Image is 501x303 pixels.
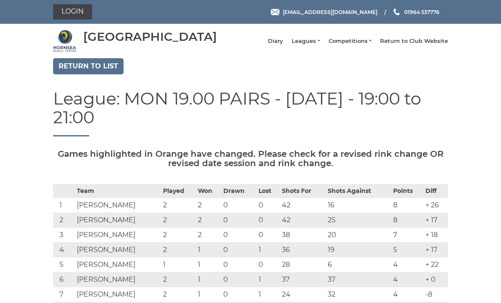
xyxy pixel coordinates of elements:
td: 2 [161,213,196,228]
td: 38 [280,228,326,243]
td: + 18 [423,228,448,243]
td: 1 [256,272,280,287]
td: [PERSON_NAME] [75,198,161,213]
td: 2 [161,198,196,213]
td: 19 [326,243,391,258]
td: 1 [161,258,196,272]
td: 42 [280,198,326,213]
td: 1 [256,243,280,258]
td: 2 [196,213,221,228]
div: [GEOGRAPHIC_DATA] [83,30,217,43]
th: Drawn [221,184,256,198]
td: 37 [326,272,391,287]
td: 0 [256,258,280,272]
a: Leagues [292,37,320,45]
td: [PERSON_NAME] [75,243,161,258]
td: 20 [326,228,391,243]
span: [EMAIL_ADDRESS][DOMAIN_NAME] [283,8,377,15]
td: 0 [256,213,280,228]
td: 1 [256,287,280,302]
td: 4 [53,243,75,258]
h5: Games highlighted in Orange have changed. Please check for a revised rink change OR revised date ... [53,149,448,168]
td: 16 [326,198,391,213]
td: 5 [53,258,75,272]
span: 01964 537776 [404,8,439,15]
td: 32 [326,287,391,302]
th: Points [391,184,424,198]
td: 37 [280,272,326,287]
a: Return to Club Website [380,37,448,45]
td: 0 [221,287,256,302]
th: Played [161,184,196,198]
a: Return to list [53,58,124,74]
td: 8 [391,198,424,213]
td: + 0 [423,272,448,287]
td: 1 [53,198,75,213]
td: [PERSON_NAME] [75,287,161,302]
td: 2 [161,228,196,243]
td: 2 [53,213,75,228]
td: [PERSON_NAME] [75,272,161,287]
td: + 17 [423,213,448,228]
td: 1 [196,243,221,258]
td: 5 [391,243,424,258]
th: Team [75,184,161,198]
img: Email [271,9,279,15]
td: 0 [256,198,280,213]
td: 42 [280,213,326,228]
td: 1 [196,287,221,302]
td: 0 [221,213,256,228]
td: 4 [391,287,424,302]
th: Won [196,184,221,198]
td: 2 [196,228,221,243]
td: 0 [221,228,256,243]
td: + 22 [423,258,448,272]
td: 7 [53,287,75,302]
h1: League: MON 19.00 PAIRS - [DATE] - 19:00 to 21:00 [53,89,448,136]
td: 7 [391,228,424,243]
td: -8 [423,287,448,302]
td: 8 [391,213,424,228]
a: Phone us 01964 537776 [392,8,439,16]
td: 6 [326,258,391,272]
td: 0 [221,258,256,272]
td: [PERSON_NAME] [75,213,161,228]
img: Phone us [394,8,400,15]
th: Lost [256,184,280,198]
td: 2 [161,243,196,258]
td: 1 [196,258,221,272]
td: 2 [161,272,196,287]
td: 3 [53,228,75,243]
th: Shots For [280,184,326,198]
td: 24 [280,287,326,302]
td: 36 [280,243,326,258]
a: Diary [268,37,283,45]
td: 4 [391,272,424,287]
td: [PERSON_NAME] [75,258,161,272]
a: Login [53,4,92,20]
td: 0 [221,243,256,258]
a: Email [EMAIL_ADDRESS][DOMAIN_NAME] [271,8,377,16]
td: 28 [280,258,326,272]
td: + 26 [423,198,448,213]
td: 2 [196,198,221,213]
a: Competitions [329,37,372,45]
td: 25 [326,213,391,228]
img: Hornsea Bowls Centre [53,29,76,53]
td: [PERSON_NAME] [75,228,161,243]
td: 0 [221,198,256,213]
th: Diff [423,184,448,198]
td: 1 [196,272,221,287]
th: Shots Against [326,184,391,198]
td: + 17 [423,243,448,258]
td: 2 [161,287,196,302]
td: 0 [221,272,256,287]
td: 0 [256,228,280,243]
td: 6 [53,272,75,287]
td: 4 [391,258,424,272]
